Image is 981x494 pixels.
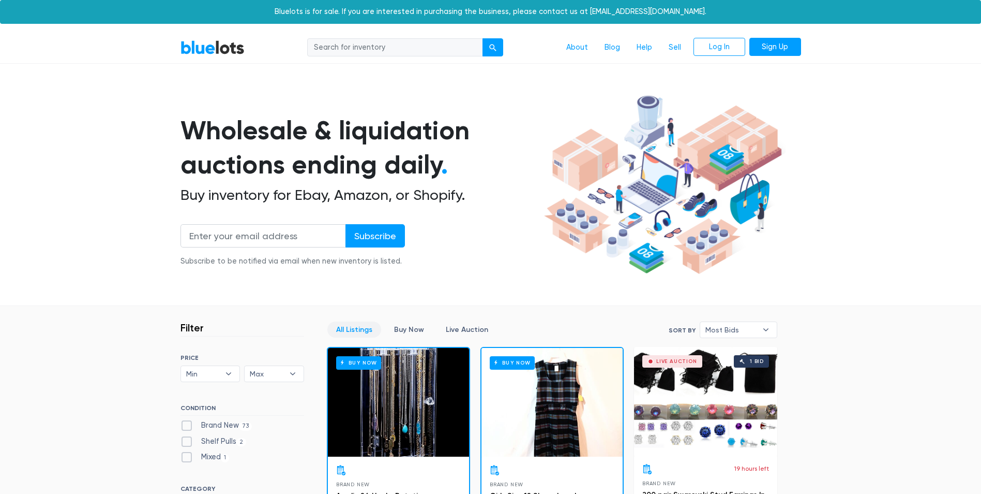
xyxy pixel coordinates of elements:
h6: CONDITION [180,404,304,416]
a: BlueLots [180,40,245,55]
span: Min [186,366,220,382]
a: Blog [596,38,628,57]
label: Brand New [180,420,252,431]
p: 19 hours left [734,464,769,473]
h6: PRICE [180,354,304,361]
span: Most Bids [705,322,757,338]
span: Max [250,366,284,382]
span: Brand New [490,482,523,487]
a: Buy Now [328,348,469,457]
a: Live Auction [437,322,497,338]
a: About [558,38,596,57]
span: . [441,149,448,180]
div: Subscribe to be notified via email when new inventory is listed. [180,256,405,267]
a: Buy Now [385,322,433,338]
a: All Listings [327,322,381,338]
input: Enter your email address [180,224,346,248]
a: Sign Up [749,38,801,56]
div: Live Auction [656,359,697,364]
h1: Wholesale & liquidation auctions ending daily [180,113,540,182]
h6: Buy Now [336,356,381,369]
label: Mixed [180,452,230,463]
div: 1 bid [750,359,764,364]
input: Subscribe [345,224,405,248]
a: Sell [660,38,689,57]
b: ▾ [755,322,777,338]
h6: Buy Now [490,356,535,369]
a: Live Auction 1 bid [634,347,777,456]
span: 73 [239,422,252,430]
a: Help [628,38,660,57]
input: Search for inventory [307,38,483,57]
img: hero-ee84e7d0318cb26816c560f6b4441b76977f77a177738b4e94f68c95b2b83dbb.png [540,91,786,279]
span: 1 [221,454,230,462]
span: Brand New [642,481,676,486]
a: Buy Now [481,348,623,457]
span: 2 [236,438,247,446]
label: Sort By [669,326,696,335]
h3: Filter [180,322,204,334]
label: Shelf Pulls [180,436,247,447]
b: ▾ [218,366,239,382]
a: Log In [693,38,745,56]
h2: Buy inventory for Ebay, Amazon, or Shopify. [180,186,540,204]
span: Brand New [336,482,370,487]
b: ▾ [282,366,304,382]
